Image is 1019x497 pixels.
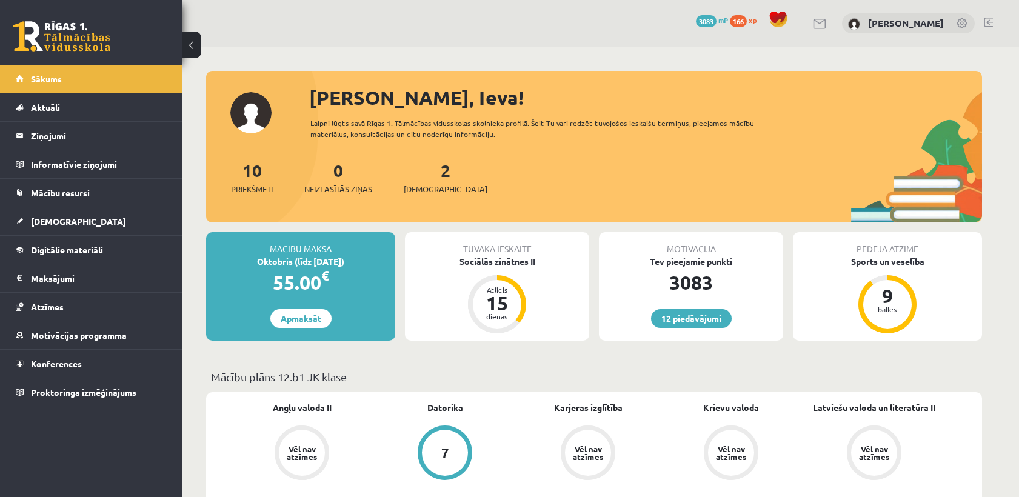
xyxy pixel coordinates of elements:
[16,65,167,93] a: Sākums
[696,15,717,27] span: 3083
[16,293,167,321] a: Atzīmes
[479,293,515,313] div: 15
[16,179,167,207] a: Mācību resursi
[13,21,110,52] a: Rīgas 1. Tālmācības vidusskola
[310,118,776,139] div: Laipni lūgts savā Rīgas 1. Tālmācības vidusskolas skolnieka profilā. Šeit Tu vari redzēt tuvojošo...
[231,159,273,195] a: 10Priekšmeti
[206,255,395,268] div: Oktobris (līdz [DATE])
[599,268,783,297] div: 3083
[813,401,935,414] a: Latviešu valoda un literatūra II
[696,15,728,25] a: 3083 mP
[405,232,589,255] div: Tuvākā ieskaite
[749,15,757,25] span: xp
[848,18,860,30] img: Ieva Bringina
[405,255,589,335] a: Sociālās zinātnes II Atlicis 15 dienas
[16,350,167,378] a: Konferences
[651,309,732,328] a: 12 piedāvājumi
[304,183,372,195] span: Neizlasītās ziņas
[16,207,167,235] a: [DEMOGRAPHIC_DATA]
[660,425,803,482] a: Vēl nav atzīmes
[16,264,167,292] a: Maksājumi
[273,401,332,414] a: Angļu valoda II
[730,15,747,27] span: 166
[206,268,395,297] div: 55.00
[793,255,982,268] div: Sports un veselība
[599,255,783,268] div: Tev pieejamie punkti
[554,401,623,414] a: Karjeras izglītība
[285,445,319,461] div: Vēl nav atzīmes
[211,369,977,385] p: Mācību plāns 12.b1 JK klase
[405,255,589,268] div: Sociālās zinātnes II
[803,425,946,482] a: Vēl nav atzīmes
[31,244,103,255] span: Digitālie materiāli
[16,150,167,178] a: Informatīvie ziņojumi
[730,15,763,25] a: 166 xp
[31,330,127,341] span: Motivācijas programma
[793,232,982,255] div: Pēdējā atzīme
[599,232,783,255] div: Motivācija
[31,122,167,150] legend: Ziņojumi
[31,264,167,292] legend: Maksājumi
[714,445,748,461] div: Vēl nav atzīmes
[309,83,982,112] div: [PERSON_NAME], Ieva!
[16,122,167,150] a: Ziņojumi
[703,401,759,414] a: Krievu valoda
[16,93,167,121] a: Aktuāli
[321,267,329,284] span: €
[31,73,62,84] span: Sākums
[31,358,82,369] span: Konferences
[857,445,891,461] div: Vēl nav atzīmes
[868,17,944,29] a: [PERSON_NAME]
[793,255,982,335] a: Sports un veselība 9 balles
[869,305,906,313] div: balles
[230,425,373,482] a: Vēl nav atzīmes
[479,313,515,320] div: dienas
[516,425,660,482] a: Vēl nav atzīmes
[31,387,136,398] span: Proktoringa izmēģinājums
[270,309,332,328] a: Apmaksāt
[404,183,487,195] span: [DEMOGRAPHIC_DATA]
[869,286,906,305] div: 9
[404,159,487,195] a: 2[DEMOGRAPHIC_DATA]
[16,378,167,406] a: Proktoringa izmēģinājums
[479,286,515,293] div: Atlicis
[441,446,449,459] div: 7
[16,321,167,349] a: Motivācijas programma
[31,102,60,113] span: Aktuāli
[31,187,90,198] span: Mācību resursi
[206,232,395,255] div: Mācību maksa
[718,15,728,25] span: mP
[304,159,372,195] a: 0Neizlasītās ziņas
[373,425,516,482] a: 7
[31,301,64,312] span: Atzīmes
[31,150,167,178] legend: Informatīvie ziņojumi
[571,445,605,461] div: Vēl nav atzīmes
[31,216,126,227] span: [DEMOGRAPHIC_DATA]
[427,401,463,414] a: Datorika
[231,183,273,195] span: Priekšmeti
[16,236,167,264] a: Digitālie materiāli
